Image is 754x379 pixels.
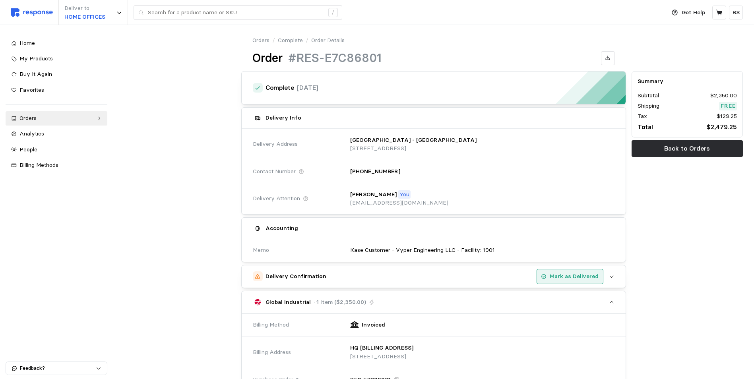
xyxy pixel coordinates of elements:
[399,190,409,199] p: You
[19,39,35,46] span: Home
[242,291,626,313] button: Global Industrial· 1 Item ($2,350.00)
[328,8,338,17] div: /
[19,55,53,62] span: My Products
[6,52,107,66] a: My Products
[6,36,107,50] a: Home
[350,190,397,199] p: [PERSON_NAME]
[638,77,737,85] h5: Summary
[707,122,737,132] p: $2,479.25
[350,246,495,255] p: Kase Customer - Vyper Engineering LLC - Facility: 1901
[362,321,385,329] p: Invoiced
[667,5,710,20] button: Get Help
[278,36,303,45] a: Complete
[253,321,289,329] span: Billing Method
[350,352,413,361] p: [STREET_ADDRESS]
[6,362,107,375] button: Feedback?
[19,114,93,123] div: Orders
[19,70,52,77] span: Buy It Again
[148,6,324,20] input: Search for a product name or SKU
[266,114,301,122] h5: Delivery Info
[19,161,58,168] span: Billing Methods
[64,4,105,13] p: Deliver to
[350,136,477,145] p: [GEOGRAPHIC_DATA] - [GEOGRAPHIC_DATA]
[314,298,366,307] p: · 1 Item ($2,350.00)
[717,112,737,121] p: $129.25
[638,102,659,110] p: Shipping
[19,146,37,153] span: People
[710,91,737,100] p: $2,350.00
[19,130,44,137] span: Analytics
[252,50,283,66] h1: Order
[297,83,318,93] p: [DATE]
[253,246,269,255] span: Memo
[272,36,275,45] p: /
[638,91,659,100] p: Subtotal
[253,167,296,176] span: Contact Number
[253,348,291,357] span: Billing Address
[721,102,736,110] p: Free
[729,6,743,19] button: BS
[6,67,107,81] a: Buy It Again
[288,50,382,66] h1: #RES-E7C86801
[537,269,603,284] button: Mark as Delivered
[266,224,298,232] h5: Accounting
[350,167,400,176] p: [PHONE_NUMBER]
[6,111,107,126] a: Orders
[638,112,647,121] p: Tax
[253,140,298,149] span: Delivery Address
[266,298,311,307] p: Global Industrial
[64,13,105,21] p: HOME OFFICES
[306,36,308,45] p: /
[664,143,710,153] p: Back to Orders
[350,144,477,153] p: [STREET_ADDRESS]
[632,140,743,157] button: Back to Orders
[550,272,599,281] p: Mark as Delivered
[682,8,705,17] p: Get Help
[733,8,740,17] p: BS
[266,83,294,93] h4: Complete
[253,194,300,203] span: Delivery Attention
[6,127,107,141] a: Analytics
[266,272,326,280] h5: Delivery Confirmation
[11,8,53,17] img: svg%3e
[6,158,107,172] a: Billing Methods
[350,199,448,207] p: [EMAIL_ADDRESS][DOMAIN_NAME]
[311,36,345,45] p: Order Details
[638,122,653,132] p: Total
[19,86,44,93] span: Favorites
[252,36,269,45] a: Orders
[242,265,626,288] button: Delivery ConfirmationMark as Delivered
[350,344,413,352] p: HQ [BILLING ADDRESS]
[6,143,107,157] a: People
[6,83,107,97] a: Favorites
[20,365,96,372] p: Feedback?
